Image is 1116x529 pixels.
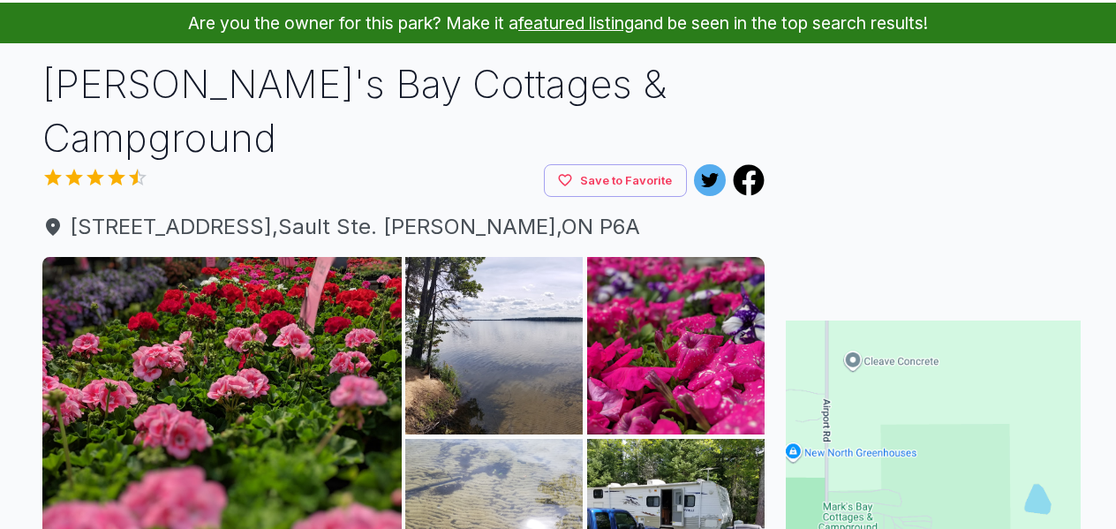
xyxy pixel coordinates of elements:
button: Save to Favorite [544,164,687,197]
h1: [PERSON_NAME]'s Bay Cottages & Campground [42,57,765,164]
img: AAcXr8pgAmejNxO1Nrqs9-hnxMGnxiG87yegLOcU5-3e1cxDGI3cHIJbOblxkbe64DWH3WG7PJHZV41wGJNYwj1Ci36-xoptE... [587,257,765,435]
a: featured listing [518,12,634,34]
a: [STREET_ADDRESS],Sault Ste. [PERSON_NAME],ON P6A [42,211,765,243]
img: AAcXr8p-OCxl9-bX-0o7feZ_nmuACRrV7gyB2gEdxxve4buIVT3DZe4QH6SLIRHQP5uCcGW6x6mveIx0-nV4EKwC2pNuLhVME... [405,257,583,435]
span: [STREET_ADDRESS] , Sault Ste. [PERSON_NAME] , ON P6A [42,211,765,243]
p: Are you the owner for this park? Make it a and be seen in the top search results! [21,3,1095,43]
iframe: Advertisement [786,57,1081,278]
